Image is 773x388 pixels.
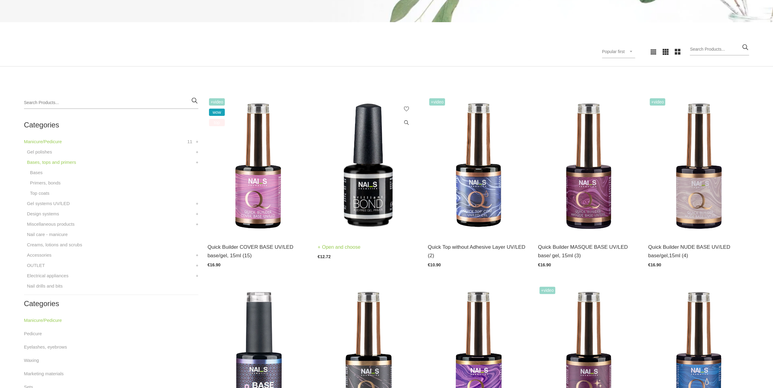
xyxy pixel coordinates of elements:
[650,98,665,106] span: +Video
[318,243,361,251] a: Open and choose
[30,190,50,197] a: Top coats
[318,97,419,235] img: An acid-free primer that provides excellent adhesion of natural nails to gel, gel polishes, acryl...
[27,262,45,269] a: OUTLET
[648,243,749,259] a: Quick Builder NUDE BASE UV/LED base/gel,15ml (4)
[196,159,198,166] a: +
[27,272,69,279] a: Electrical appliances
[27,221,75,228] a: Miscellaneous products
[196,138,198,145] a: +
[30,169,43,176] a: Bases
[428,262,441,267] span: €10.90
[209,109,225,116] span: wow
[24,317,62,324] a: Manicure/Pedicure
[196,210,198,218] a: +
[428,243,529,259] a: Quick Top without Adhesive Layer UV/LED (2)
[24,343,67,351] a: Eyelashes, eyebrows
[538,262,551,267] span: €16.90
[429,98,445,106] span: +Video
[209,98,225,106] span: +Video
[648,262,661,267] span: €16.90
[24,330,42,337] a: Pedicure
[196,251,198,259] a: +
[648,97,749,235] img: A camouflaging base/gel of excellent durability that is gentle to the natural nail and does not d...
[690,43,749,56] input: Search Products...
[318,254,331,259] span: €12.72
[27,148,52,156] a: Gel polishes
[27,251,52,259] a: Accessories
[207,243,309,259] a: Quick Builder COVER BASE UV/LED base/gel, 15ml (15)
[27,210,59,218] a: Design systems
[538,243,639,259] a: Quick Builder MASQUE BASE UV/LED base/ gel, 15ml (3)
[27,231,68,238] a: Nail care - manicure
[207,262,221,267] span: €16.90
[24,121,198,129] h2: Categories
[196,200,198,207] a: +
[196,148,198,156] a: +
[602,49,625,54] span: Popular first
[196,221,198,228] a: +
[24,97,198,109] input: Search Products...
[207,97,309,235] img: Durable all-in-one camouflage base, colored gel, sculpting gel. Perfect for strengthening and smo...
[24,138,62,145] a: Manicure/Pedicure
[27,282,63,290] a: Nail drills and bits
[27,241,82,248] a: Creams, lotions and scrubs
[27,200,70,207] a: Gel systems UV/LED
[24,300,198,308] h2: Categories
[24,370,64,377] a: Marketing materials
[196,272,198,279] a: +
[539,287,555,294] span: +Video
[30,179,61,187] a: Primers, bonds
[24,357,39,364] a: Waxing
[27,159,76,166] a: Bases, tops and primers
[209,119,225,126] span: top
[428,97,529,235] img: Top coat without a tacky layer.Superb shine right until the next repair. Does not yellow or crack...
[196,262,198,269] a: +
[538,97,639,235] img: Quick Masque base — lightly masking base/gel.This base/gel is a unique product with the following...
[187,138,192,145] span: 11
